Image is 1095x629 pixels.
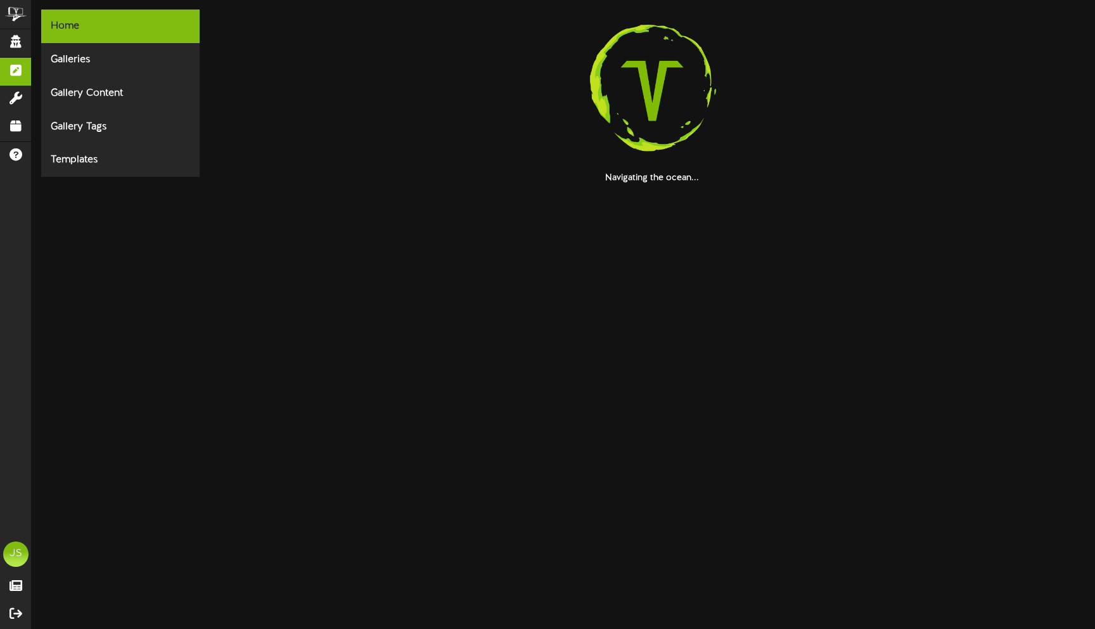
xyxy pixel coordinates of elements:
[41,143,200,177] div: Templates
[3,541,29,567] div: JS
[41,110,200,144] div: Gallery Tags
[605,173,699,183] strong: Navigating the ocean...
[41,43,200,77] div: Galleries
[41,77,200,110] div: Gallery Content
[571,10,733,172] img: loading-spinner-3.png
[41,10,200,43] div: Home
